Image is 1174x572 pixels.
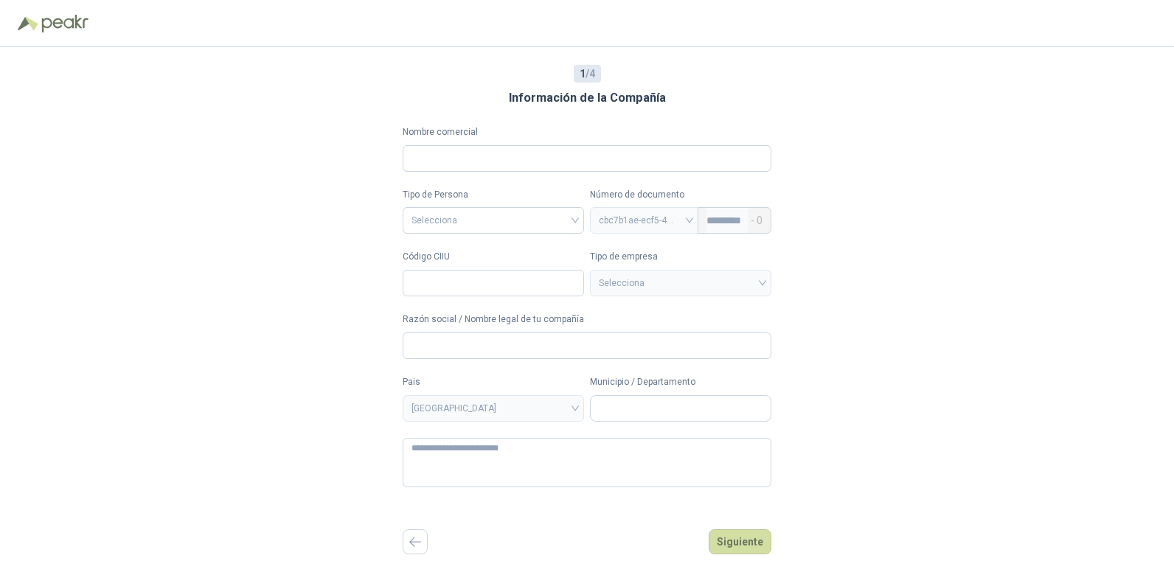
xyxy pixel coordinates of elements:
span: COLOMBIA [411,397,575,419]
img: Logo [18,16,38,31]
span: cbc7b1ae-ecf5-4a98-941b-b12800816971 [599,209,690,231]
label: Pais [403,375,584,389]
label: Municipio / Departamento [590,375,771,389]
label: Tipo de Persona [403,188,584,202]
span: / 4 [580,66,595,82]
button: Siguiente [709,529,771,554]
label: Nombre comercial [403,125,771,139]
b: 1 [580,68,586,80]
label: Código CIIU [403,250,584,264]
h3: Información de la Compañía [509,88,666,108]
label: Razón social / Nombre legal de tu compañía [403,313,771,327]
label: Tipo de empresa [590,250,771,264]
p: Número de documento [590,188,771,202]
span: - 0 [751,208,763,233]
img: Peakr [41,15,88,32]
